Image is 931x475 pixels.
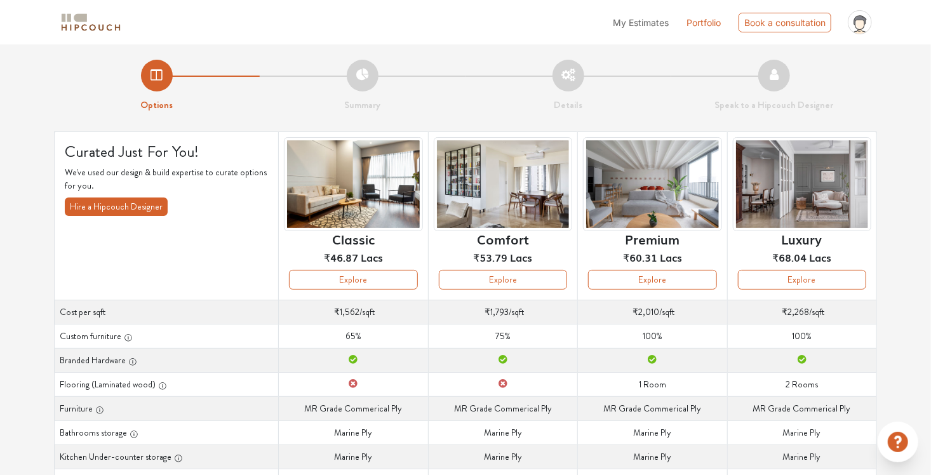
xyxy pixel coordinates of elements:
th: Branded Hardware [55,348,279,372]
img: header-preview [733,137,871,232]
button: Hire a Hipcouch Designer [65,197,168,216]
h4: Curated Just For You! [65,142,268,161]
span: ₹1,793 [485,305,509,318]
span: ₹2,010 [633,305,659,318]
strong: Speak to a Hipcouch Designer [715,98,834,112]
td: 2 Rooms [727,372,876,396]
span: ₹68.04 [772,250,807,265]
button: Explore [588,270,716,290]
td: MR Grade Commerical Ply [428,396,577,420]
td: Marine Ply [578,420,727,445]
strong: Summary [345,98,381,112]
span: Lacs [660,250,682,265]
th: Furniture [55,396,279,420]
td: /sqft [279,300,428,324]
span: Lacs [361,250,383,265]
img: header-preview [583,137,721,232]
th: Custom furniture [55,324,279,348]
strong: Options [141,98,173,112]
td: /sqft [727,300,876,324]
td: MR Grade Commerical Ply [578,396,727,420]
h6: Premium [625,231,680,246]
h6: Luxury [782,231,822,246]
th: Flooring (Laminated wood) [55,372,279,396]
td: 100% [727,324,876,348]
th: Cost per sqft [55,300,279,324]
td: /sqft [578,300,727,324]
span: My Estimates [613,17,669,28]
td: Marine Ply [428,420,577,445]
td: Marine Ply [727,445,876,469]
td: Marine Ply [578,445,727,469]
p: We've used our design & build expertise to curate options for you. [65,166,268,192]
span: ₹1,562 [334,305,359,318]
a: Portfolio [687,16,721,29]
th: Kitchen Under-counter storage [55,445,279,469]
span: ₹53.79 [473,250,507,265]
h6: Classic [332,231,375,246]
div: Book a consultation [739,13,831,32]
td: Marine Ply [727,420,876,445]
span: ₹2,268 [782,305,809,318]
span: logo-horizontal.svg [59,8,123,37]
h6: Comfort [477,231,529,246]
th: Bathrooms storage [55,420,279,445]
button: Explore [439,270,567,290]
span: ₹60.31 [623,250,657,265]
span: ₹46.87 [324,250,358,265]
td: MR Grade Commerical Ply [279,396,428,420]
td: 1 Room [578,372,727,396]
td: 100% [578,324,727,348]
span: Lacs [809,250,831,265]
button: Explore [289,270,417,290]
td: 65% [279,324,428,348]
td: MR Grade Commerical Ply [727,396,876,420]
img: header-preview [434,137,572,232]
img: header-preview [284,137,422,232]
strong: Details [554,98,583,112]
span: Lacs [510,250,532,265]
td: Marine Ply [428,445,577,469]
img: logo-horizontal.svg [59,11,123,34]
button: Explore [738,270,866,290]
td: Marine Ply [279,420,428,445]
td: Marine Ply [279,445,428,469]
td: /sqft [428,300,577,324]
td: 75% [428,324,577,348]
